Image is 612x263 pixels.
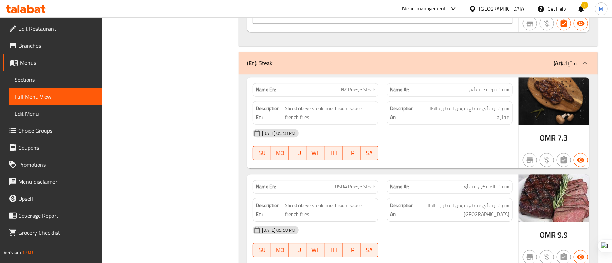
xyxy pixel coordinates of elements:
span: Choice Groups [18,126,97,135]
p: Steak [247,59,273,67]
img: USDA_Ribeye_Steak638951993513715657.jpg [519,174,589,221]
div: [GEOGRAPHIC_DATA] [479,5,526,13]
span: WE [310,245,322,255]
span: ستيك ريب آي مقطع,صوص الفطر,بطاطا مقلية [421,104,509,121]
strong: Name Ar: [390,86,409,93]
span: MO [274,245,286,255]
span: TU [292,148,304,158]
button: SU [253,146,271,160]
strong: Description En: [256,201,284,218]
b: (Ar): [554,58,563,68]
span: Branches [18,41,97,50]
span: WE [310,148,322,158]
a: Menus [3,54,102,71]
span: OMR [540,131,556,145]
a: Choice Groups [3,122,102,139]
span: TU [292,245,304,255]
button: Not branch specific item [523,16,537,30]
button: MO [271,243,289,257]
b: (En): [247,58,257,68]
span: FR [345,148,358,158]
span: OMR [540,228,556,242]
span: FR [345,245,358,255]
span: [DATE] 05:58 PM [259,130,298,137]
span: 9.9 [557,228,568,242]
span: Version: [4,248,21,257]
button: Purchased item [540,153,554,167]
button: WE [307,146,325,160]
button: TH [325,146,343,160]
a: Coverage Report [3,207,102,224]
button: TU [289,146,307,160]
span: SU [256,148,268,158]
div: (En): Steak(Ar):ستيك [239,52,598,74]
strong: Name Ar: [390,183,409,190]
span: TH [328,245,340,255]
button: WE [307,243,325,257]
button: TU [289,243,307,257]
button: Available [574,153,588,167]
span: ستيك نيوزلند رب أي [469,86,509,93]
button: MO [271,146,289,160]
span: Promotions [18,160,97,169]
span: Sections [15,75,97,84]
span: Full Menu View [15,92,97,101]
button: Has choices [557,16,571,30]
span: ستيك الأمريكي ريب آي [463,183,509,190]
button: Not has choices [557,153,571,167]
span: Sliced ribeye steak, mushroom sauce, french fries [285,104,375,121]
button: FR [343,146,361,160]
strong: Description En: [256,104,284,121]
span: 7.3 [557,131,568,145]
span: SU [256,245,268,255]
strong: Description Ar: [390,104,419,121]
p: ستيك [554,59,577,67]
span: USDA Ribeye Steak [335,183,375,190]
span: [DATE] 05:58 PM [259,227,298,234]
span: SA [364,245,376,255]
a: Coupons [3,139,102,156]
span: MO [274,148,286,158]
span: NZ Ribeye Steak [341,86,375,93]
span: SA [364,148,376,158]
a: Edit Menu [9,105,102,122]
span: Coverage Report [18,211,97,220]
span: Menu disclaimer [18,177,97,186]
a: Grocery Checklist [3,224,102,241]
button: SU [253,243,271,257]
span: Coupons [18,143,97,152]
span: Upsell [18,194,97,203]
strong: Name En: [256,183,276,190]
button: TH [325,243,343,257]
span: Sliced ribeye steak, mushroom sauce, french fries [285,201,375,218]
span: Edit Restaurant [18,24,97,33]
span: M [599,5,604,13]
span: TH [328,148,340,158]
button: SA [361,146,379,160]
img: Steak_nz638951993515483590.jpg [519,77,589,124]
a: Full Menu View [9,88,102,105]
a: Edit Restaurant [3,20,102,37]
button: Not branch specific item [523,153,537,167]
span: Grocery Checklist [18,228,97,237]
span: ستيك ريب آي مقطع صوص الفطر , بطاطا مقلية [415,201,509,218]
a: Sections [9,71,102,88]
strong: Name En: [256,86,276,93]
a: Upsell [3,190,102,207]
span: 1.0.0 [22,248,33,257]
button: SA [361,243,379,257]
a: Menu disclaimer [3,173,102,190]
a: Branches [3,37,102,54]
span: Menus [20,58,97,67]
span: Edit Menu [15,109,97,118]
div: Menu-management [402,5,446,13]
button: Available [574,16,588,30]
button: Purchased item [540,16,554,30]
button: FR [343,243,361,257]
a: Promotions [3,156,102,173]
strong: Description Ar: [390,201,414,218]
